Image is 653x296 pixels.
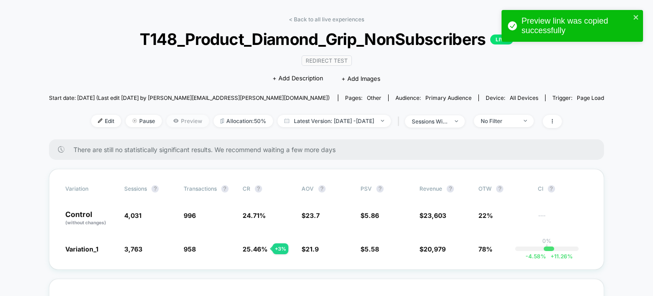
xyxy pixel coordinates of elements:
button: ? [376,185,384,192]
img: end [455,120,458,122]
span: 11.26 % [546,253,573,260]
span: There are still no statistically significant results. We recommend waiting a few more days [73,146,586,153]
div: No Filter [481,118,517,124]
span: PSV [361,185,372,192]
span: Allocation: 50% [214,115,273,127]
p: | [546,244,548,251]
div: + 3 % [273,243,288,254]
span: OTW [478,185,528,192]
span: 22% [478,212,493,219]
span: CI [538,185,588,192]
p: LIVE [490,35,513,44]
span: 21.9 [306,245,319,253]
span: Primary Audience [425,94,472,101]
span: other [367,94,381,101]
span: Revenue [419,185,442,192]
span: 78% [478,245,492,253]
span: + Add Description [273,74,323,83]
span: + [551,253,554,260]
img: end [132,118,137,123]
button: ? [548,185,555,192]
span: Variation [65,185,115,192]
span: Pause [126,115,162,127]
button: ? [496,185,503,192]
span: 23,603 [424,212,446,219]
span: | [395,115,405,128]
span: 3,763 [124,245,142,253]
img: end [381,120,384,122]
span: 25.46 % [243,245,268,253]
button: ? [255,185,262,192]
span: $ [419,212,446,219]
div: Pages: [345,94,381,101]
span: AOV [302,185,314,192]
span: 996 [184,212,196,219]
span: Page Load [577,94,604,101]
div: Trigger: [552,94,604,101]
span: 20,979 [424,245,446,253]
div: Preview link was copied successfully [521,16,630,35]
span: 958 [184,245,196,253]
img: rebalance [220,118,224,123]
span: Redirect Test [302,55,352,66]
div: sessions with impression [412,118,448,125]
span: Edit [91,115,121,127]
img: edit [98,118,102,123]
button: ? [151,185,159,192]
span: $ [361,212,379,219]
span: -4.58 % [526,253,546,260]
span: $ [302,245,319,253]
button: ? [447,185,454,192]
span: 24.71 % [243,212,266,219]
span: Device: [478,94,545,101]
span: Start date: [DATE] (Last edit [DATE] by [PERSON_NAME][EMAIL_ADDRESS][PERSON_NAME][DOMAIN_NAME]) [49,94,330,101]
a: < Back to all live experiences [289,16,364,23]
p: Control [65,211,115,226]
span: $ [302,212,320,219]
span: --- [538,213,588,226]
button: close [633,14,639,22]
span: Variation_1 [65,245,98,253]
span: Sessions [124,185,147,192]
img: calendar [284,118,289,123]
button: ? [221,185,229,192]
span: Preview [166,115,209,127]
span: + Add Images [341,75,380,82]
span: T148_Product_Diamond_Grip_NonSubscribers [77,30,576,49]
img: end [524,120,527,122]
span: Latest Version: [DATE] - [DATE] [278,115,391,127]
span: $ [361,245,379,253]
span: Transactions [184,185,217,192]
span: 23.7 [306,212,320,219]
span: $ [419,245,446,253]
span: 5.58 [365,245,379,253]
p: 0% [542,237,551,244]
span: 4,031 [124,212,141,219]
button: ? [318,185,326,192]
span: all devices [510,94,538,101]
span: (without changes) [65,220,106,225]
div: Audience: [395,94,472,101]
span: 5.86 [365,212,379,219]
span: CR [243,185,250,192]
